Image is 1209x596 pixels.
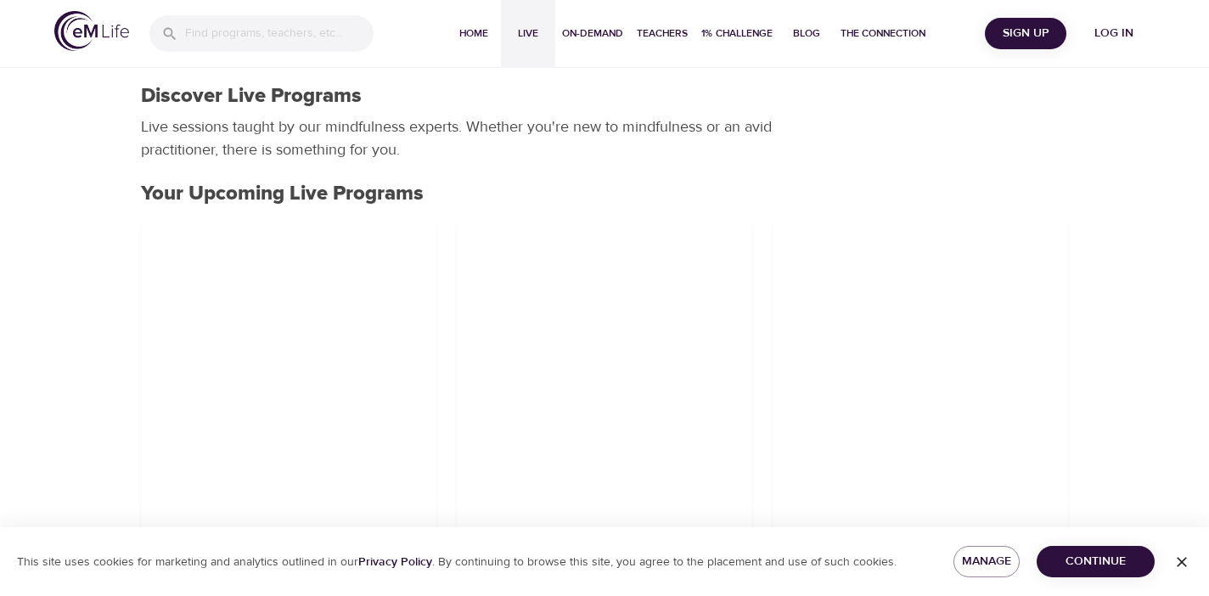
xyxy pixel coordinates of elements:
[701,25,773,42] span: 1% Challenge
[141,182,1068,206] h2: Your Upcoming Live Programs
[1080,23,1148,44] span: Log in
[985,18,1066,49] button: Sign Up
[358,554,432,570] a: Privacy Policy
[953,546,1020,577] button: Manage
[508,25,548,42] span: Live
[141,115,778,161] p: Live sessions taught by our mindfulness experts. Whether you're new to mindfulness or an avid pra...
[637,25,688,42] span: Teachers
[1037,546,1155,577] button: Continue
[185,15,374,52] input: Find programs, teachers, etc...
[786,25,827,42] span: Blog
[967,551,1006,572] span: Manage
[453,25,494,42] span: Home
[1050,551,1141,572] span: Continue
[841,25,925,42] span: The Connection
[992,23,1060,44] span: Sign Up
[141,84,362,109] h1: Discover Live Programs
[562,25,623,42] span: On-Demand
[1073,18,1155,49] button: Log in
[54,11,129,51] img: logo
